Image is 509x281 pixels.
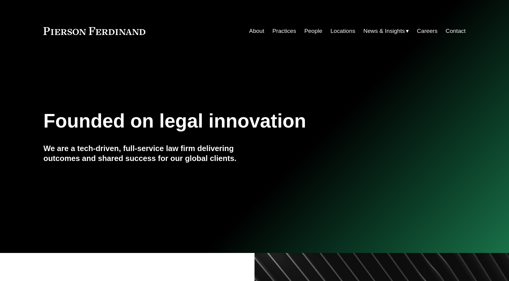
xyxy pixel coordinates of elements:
h4: We are a tech-driven, full-service law firm delivering outcomes and shared success for our global... [43,144,255,163]
a: Contact [446,25,466,37]
span: News & Insights [363,26,405,36]
h1: Founded on legal innovation [43,110,395,132]
a: Practices [272,25,296,37]
a: Locations [330,25,355,37]
a: folder dropdown [363,25,409,37]
a: Careers [417,25,438,37]
a: About [249,25,264,37]
a: People [304,25,322,37]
